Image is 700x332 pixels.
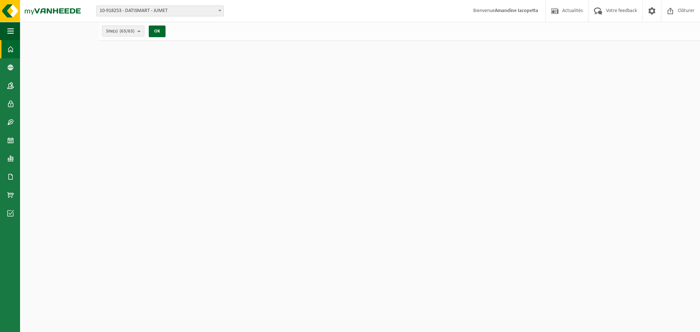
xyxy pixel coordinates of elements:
[97,6,223,16] span: 10-918253 - DATISMART - JUMET
[106,26,135,37] span: Site(s)
[120,29,135,34] count: (63/63)
[102,26,144,36] button: Site(s)(63/63)
[495,8,538,13] strong: Amandine Iacopetta
[96,5,224,16] span: 10-918253 - DATISMART - JUMET
[149,26,166,37] button: OK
